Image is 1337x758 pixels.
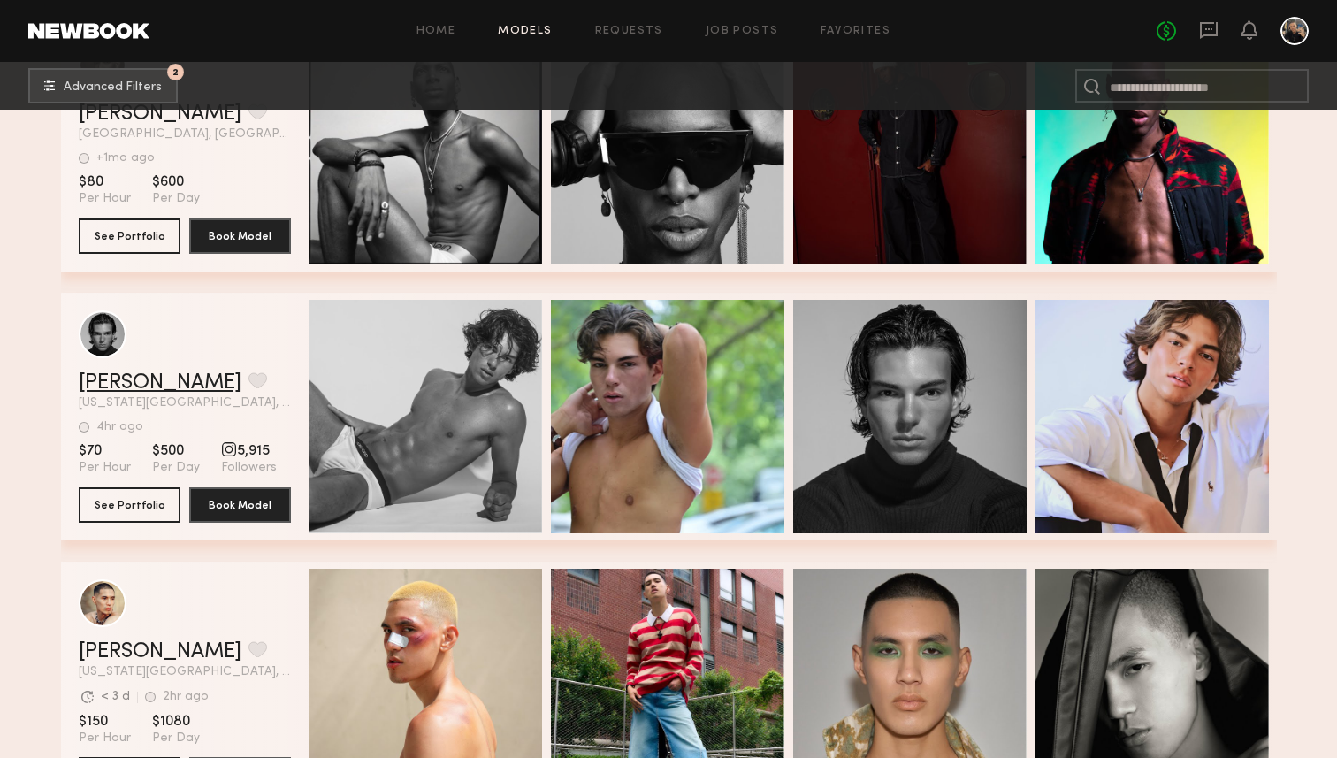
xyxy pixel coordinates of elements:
[79,731,131,747] span: Per Hour
[79,173,131,191] span: $80
[152,442,200,460] span: $500
[189,218,291,254] button: Book Model
[498,26,552,37] a: Models
[172,68,179,76] span: 2
[79,713,131,731] span: $150
[79,191,131,207] span: Per Hour
[221,442,277,460] span: 5,915
[152,713,200,731] span: $1080
[79,641,241,662] a: [PERSON_NAME]
[706,26,779,37] a: Job Posts
[189,487,291,523] button: Book Model
[79,666,291,678] span: [US_STATE][GEOGRAPHIC_DATA], [GEOGRAPHIC_DATA]
[595,26,663,37] a: Requests
[96,421,143,433] div: 4hr ago
[79,442,131,460] span: $70
[152,173,200,191] span: $600
[79,397,291,410] span: [US_STATE][GEOGRAPHIC_DATA], [GEOGRAPHIC_DATA]
[79,460,131,476] span: Per Hour
[79,218,180,254] button: See Portfolio
[416,26,456,37] a: Home
[64,81,162,94] span: Advanced Filters
[221,460,277,476] span: Followers
[101,691,130,703] div: < 3 d
[79,487,180,523] button: See Portfolio
[28,68,178,103] button: 2Advanced Filters
[79,372,241,394] a: [PERSON_NAME]
[152,731,200,747] span: Per Day
[163,691,209,703] div: 2hr ago
[79,128,291,141] span: [GEOGRAPHIC_DATA], [GEOGRAPHIC_DATA]
[152,460,200,476] span: Per Day
[821,26,890,37] a: Favorites
[79,103,241,125] a: [PERSON_NAME]
[152,191,200,207] span: Per Day
[96,152,155,165] div: +1mo ago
